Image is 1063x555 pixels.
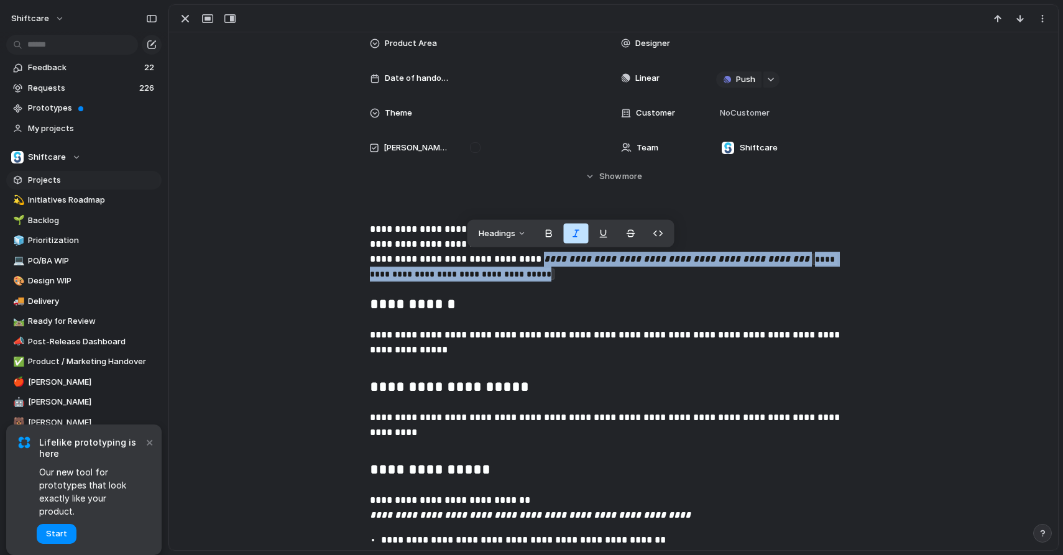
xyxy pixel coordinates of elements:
[13,334,22,349] div: 📣
[716,107,770,119] span: No Customer
[13,254,22,268] div: 💻
[636,107,675,119] span: Customer
[28,122,157,135] span: My projects
[11,336,24,348] button: 📣
[28,275,157,287] span: Design WIP
[13,314,22,329] div: 🛤️
[384,142,449,154] span: [PERSON_NAME] Watching
[637,142,658,154] span: Team
[13,415,22,429] div: 🐻
[28,62,140,74] span: Feedback
[740,142,778,154] span: Shiftcare
[11,355,24,368] button: ✅
[6,352,162,371] a: ✅Product / Marketing Handover
[11,12,49,25] span: shiftcare
[6,231,162,250] a: 🧊Prioritization
[6,272,162,290] a: 🎨Design WIP
[622,170,642,183] span: more
[28,174,157,186] span: Projects
[6,171,162,190] a: Projects
[471,224,534,244] button: Headings
[6,413,162,432] a: 🐻[PERSON_NAME]
[144,62,157,74] span: 22
[6,191,162,209] a: 💫Initiatives Roadmap
[599,170,622,183] span: Show
[46,528,67,540] span: Start
[736,73,755,86] span: Push
[28,214,157,227] span: Backlog
[6,119,162,138] a: My projects
[6,58,162,77] a: Feedback22
[11,194,24,206] button: 💫
[6,148,162,167] button: Shiftcare
[13,294,22,308] div: 🚚
[385,37,437,50] span: Product Area
[13,193,22,208] div: 💫
[28,255,157,267] span: PO/BA WIP
[6,211,162,230] a: 🌱Backlog
[142,434,157,449] button: Dismiss
[6,79,162,98] a: Requests226
[13,274,22,288] div: 🎨
[13,375,22,389] div: 🍎
[6,99,162,117] a: Prototypes
[6,9,71,29] button: shiftcare
[11,255,24,267] button: 💻
[479,227,515,240] span: Headings
[28,376,157,388] span: [PERSON_NAME]
[6,292,162,311] a: 🚚Delivery
[28,194,157,206] span: Initiatives Roadmap
[11,396,24,408] button: 🤖
[13,355,22,369] div: ✅
[28,336,157,348] span: Post-Release Dashboard
[28,82,136,94] span: Requests
[39,466,143,518] span: Our new tool for prototypes that look exactly like your product.
[13,213,22,227] div: 🌱
[37,524,76,544] button: Start
[28,355,157,368] span: Product / Marketing Handover
[6,393,162,411] a: 🤖[PERSON_NAME]
[716,71,762,88] button: Push
[28,315,157,328] span: Ready for Review
[28,295,157,308] span: Delivery
[6,312,162,331] a: 🛤️Ready for Review
[11,376,24,388] button: 🍎
[385,72,449,85] span: Date of handover
[635,37,670,50] span: Designer
[13,395,22,410] div: 🤖
[28,234,157,247] span: Prioritization
[39,437,143,459] span: Lifelike prototyping is here
[6,252,162,270] a: 💻PO/BA WIP
[11,315,24,328] button: 🛤️
[370,165,857,188] button: Showmore
[11,214,24,227] button: 🌱
[11,295,24,308] button: 🚚
[28,102,157,114] span: Prototypes
[11,275,24,287] button: 🎨
[28,151,66,163] span: Shiftcare
[11,234,24,247] button: 🧊
[385,107,412,119] span: Theme
[635,72,660,85] span: Linear
[139,82,157,94] span: 226
[28,416,157,429] span: [PERSON_NAME]
[28,396,157,408] span: [PERSON_NAME]
[6,373,162,392] a: 🍎[PERSON_NAME]
[13,234,22,248] div: 🧊
[6,333,162,351] a: 📣Post-Release Dashboard
[11,416,24,429] button: 🐻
